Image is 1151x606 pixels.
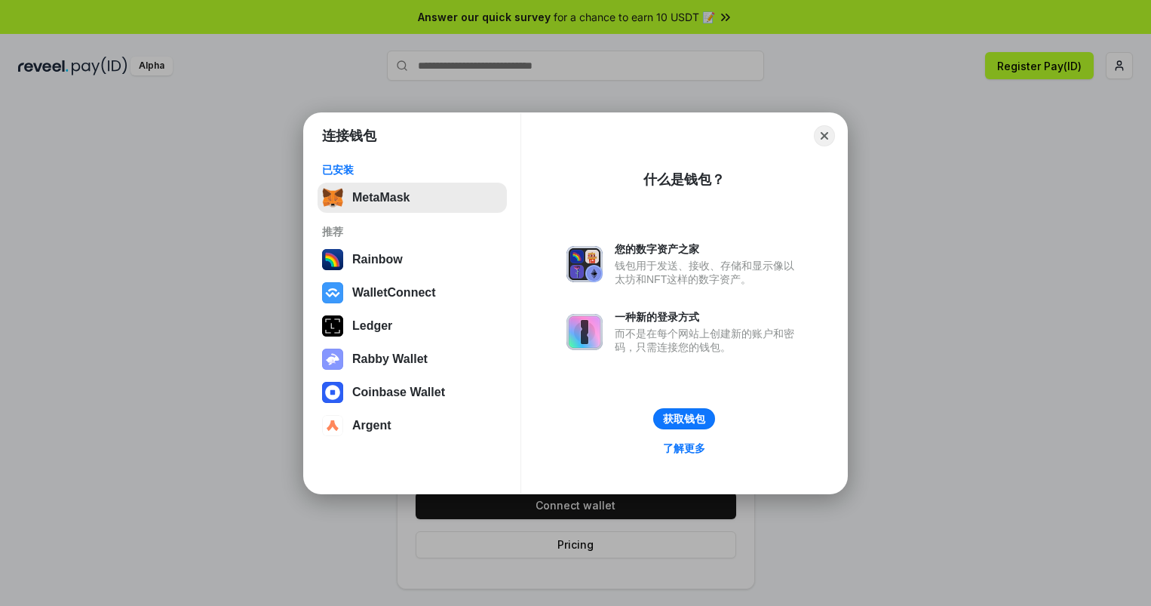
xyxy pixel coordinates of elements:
div: 您的数字资产之家 [615,242,802,256]
div: Rabby Wallet [352,352,428,366]
div: 了解更多 [663,441,705,455]
div: Ledger [352,319,392,333]
img: svg+xml,%3Csvg%20xmlns%3D%22http%3A%2F%2Fwww.w3.org%2F2000%2Fsvg%22%20width%3D%2228%22%20height%3... [322,315,343,337]
img: svg+xml,%3Csvg%20xmlns%3D%22http%3A%2F%2Fwww.w3.org%2F2000%2Fsvg%22%20fill%3D%22none%22%20viewBox... [566,314,603,350]
img: svg+xml,%3Csvg%20width%3D%2228%22%20height%3D%2228%22%20viewBox%3D%220%200%2028%2028%22%20fill%3D... [322,282,343,303]
img: svg+xml,%3Csvg%20width%3D%22120%22%20height%3D%22120%22%20viewBox%3D%220%200%20120%20120%22%20fil... [322,249,343,270]
div: Rainbow [352,253,403,266]
div: Coinbase Wallet [352,386,445,399]
img: svg+xml,%3Csvg%20fill%3D%22none%22%20height%3D%2233%22%20viewBox%3D%220%200%2035%2033%22%20width%... [322,187,343,208]
button: MetaMask [318,183,507,213]
div: 一种新的登录方式 [615,310,802,324]
button: Argent [318,411,507,441]
button: Rainbow [318,245,507,275]
button: Coinbase Wallet [318,377,507,408]
img: svg+xml,%3Csvg%20xmlns%3D%22http%3A%2F%2Fwww.w3.org%2F2000%2Fsvg%22%20fill%3D%22none%22%20viewBox... [322,349,343,370]
div: 获取钱包 [663,412,705,426]
button: Rabby Wallet [318,344,507,374]
div: 已安装 [322,163,502,177]
img: svg+xml,%3Csvg%20xmlns%3D%22http%3A%2F%2Fwww.w3.org%2F2000%2Fsvg%22%20fill%3D%22none%22%20viewBox... [566,246,603,282]
button: WalletConnect [318,278,507,308]
button: 获取钱包 [653,408,715,429]
div: WalletConnect [352,286,436,300]
img: svg+xml,%3Csvg%20width%3D%2228%22%20height%3D%2228%22%20viewBox%3D%220%200%2028%2028%22%20fill%3D... [322,382,343,403]
div: 什么是钱包？ [643,171,725,189]
a: 了解更多 [654,438,714,458]
div: 而不是在每个网站上创建新的账户和密码，只需连接您的钱包。 [615,327,802,354]
img: svg+xml,%3Csvg%20width%3D%2228%22%20height%3D%2228%22%20viewBox%3D%220%200%2028%2028%22%20fill%3D... [322,415,343,436]
div: Argent [352,419,391,432]
div: MetaMask [352,191,410,205]
h1: 连接钱包 [322,127,376,145]
div: 钱包用于发送、接收、存储和显示像以太坊和NFT这样的数字资产。 [615,259,802,286]
button: Ledger [318,311,507,341]
div: 推荐 [322,225,502,238]
button: Close [814,125,835,146]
